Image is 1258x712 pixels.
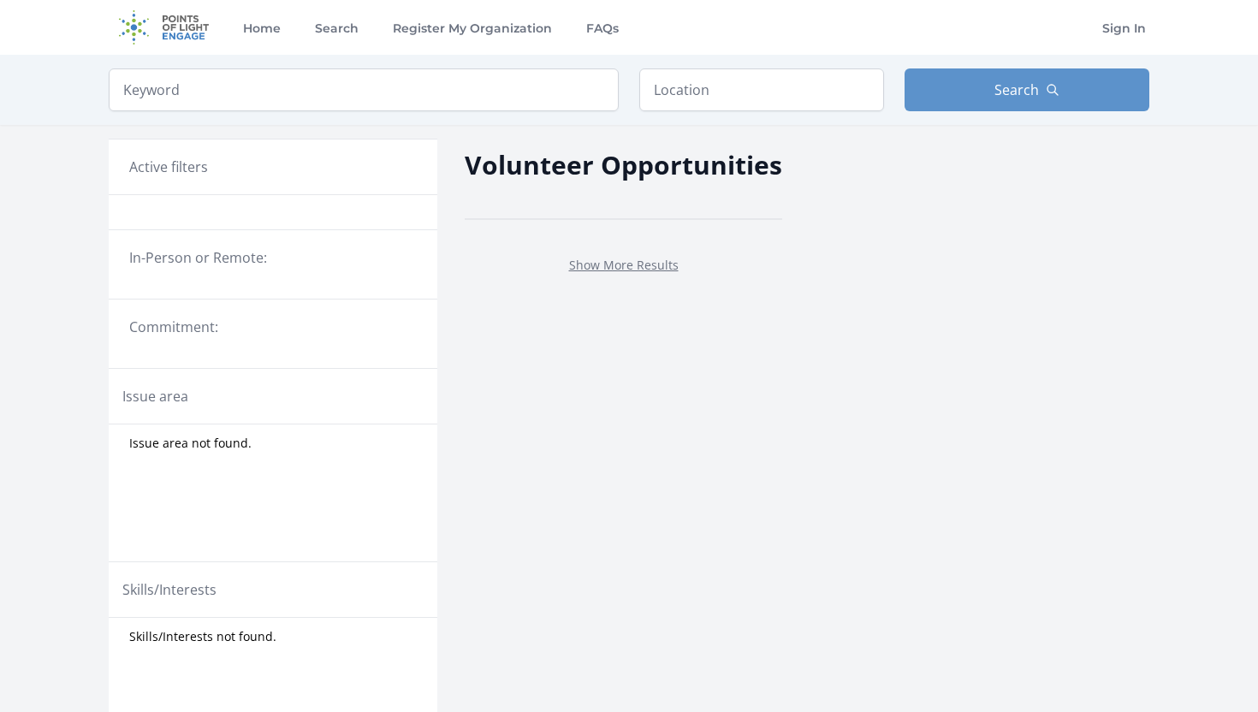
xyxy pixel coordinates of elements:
a: Show More Results [569,257,679,273]
legend: Commitment: [129,317,417,337]
legend: Skills/Interests [122,579,217,600]
span: Issue area not found. [129,435,252,452]
button: Search [905,68,1149,111]
h3: Active filters [129,157,208,177]
input: Keyword [109,68,619,111]
h2: Volunteer Opportunities [465,145,782,184]
input: Location [639,68,884,111]
legend: Issue area [122,386,188,406]
legend: In-Person or Remote: [129,247,417,268]
span: Search [994,80,1039,100]
span: Skills/Interests not found. [129,628,276,645]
